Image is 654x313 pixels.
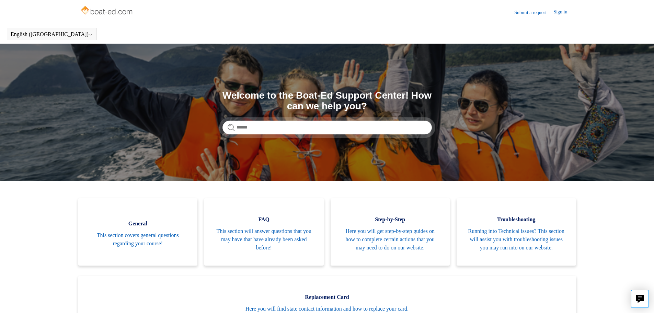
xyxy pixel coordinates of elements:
[553,8,574,16] a: Sign in
[514,9,553,16] a: Submit a request
[89,305,566,313] span: Here you will find state contact information and how to replace your card.
[222,90,432,112] h1: Welcome to the Boat-Ed Support Center! How can we help you?
[467,227,566,252] span: Running into Technical issues? This section will assist you with troubleshooting issues you may r...
[222,121,432,134] input: Search
[341,215,440,224] span: Step-by-Step
[215,215,313,224] span: FAQ
[457,198,576,266] a: Troubleshooting Running into Technical issues? This section will assist you with troubleshooting ...
[11,31,93,37] button: English ([GEOGRAPHIC_DATA])
[89,220,187,228] span: General
[204,198,324,266] a: FAQ This section will answer questions that you may have that have already been asked before!
[78,198,198,266] a: General This section covers general questions regarding your course!
[341,227,440,252] span: Here you will get step-by-step guides on how to complete certain actions that you may need to do ...
[467,215,566,224] span: Troubleshooting
[89,293,566,301] span: Replacement Card
[215,227,313,252] span: This section will answer questions that you may have that have already been asked before!
[80,4,135,18] img: Boat-Ed Help Center home page
[331,198,450,266] a: Step-by-Step Here you will get step-by-step guides on how to complete certain actions that you ma...
[631,290,649,308] button: Live chat
[89,231,187,248] span: This section covers general questions regarding your course!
